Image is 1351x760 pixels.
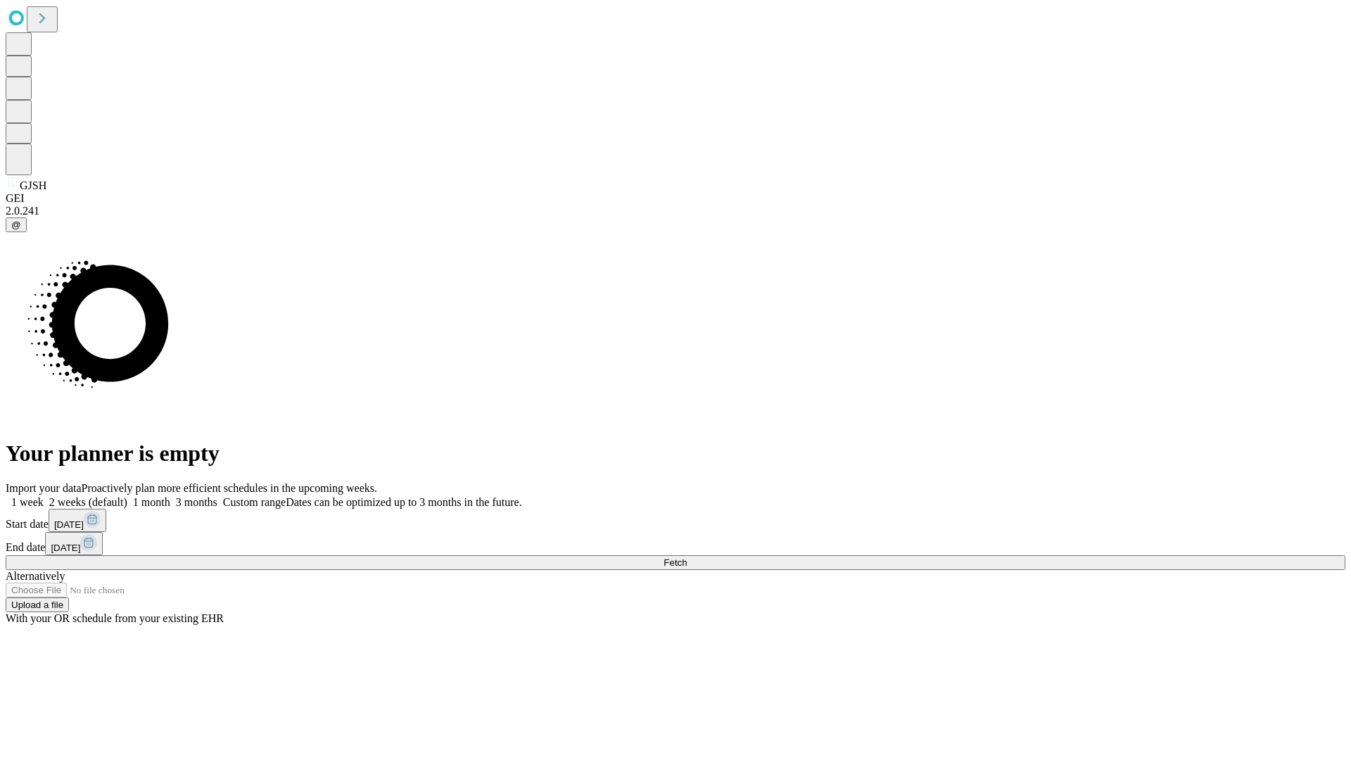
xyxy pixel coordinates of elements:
span: Fetch [664,557,687,568]
h1: Your planner is empty [6,441,1345,467]
span: 1 month [133,496,170,508]
span: Alternatively [6,570,65,582]
div: 2.0.241 [6,205,1345,217]
button: [DATE] [49,509,106,532]
span: [DATE] [51,543,80,553]
span: Import your data [6,482,82,494]
span: @ [11,220,21,230]
div: End date [6,532,1345,555]
span: Proactively plan more efficient schedules in the upcoming weeks. [82,482,377,494]
button: @ [6,217,27,232]
span: With your OR schedule from your existing EHR [6,612,224,624]
span: 2 weeks (default) [49,496,127,508]
div: Start date [6,509,1345,532]
span: 1 week [11,496,44,508]
span: Dates can be optimized up to 3 months in the future. [286,496,521,508]
span: Custom range [223,496,286,508]
div: GEI [6,192,1345,205]
button: Fetch [6,555,1345,570]
button: [DATE] [45,532,103,555]
span: [DATE] [54,519,84,530]
button: Upload a file [6,597,69,612]
span: GJSH [20,179,46,191]
span: 3 months [176,496,217,508]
